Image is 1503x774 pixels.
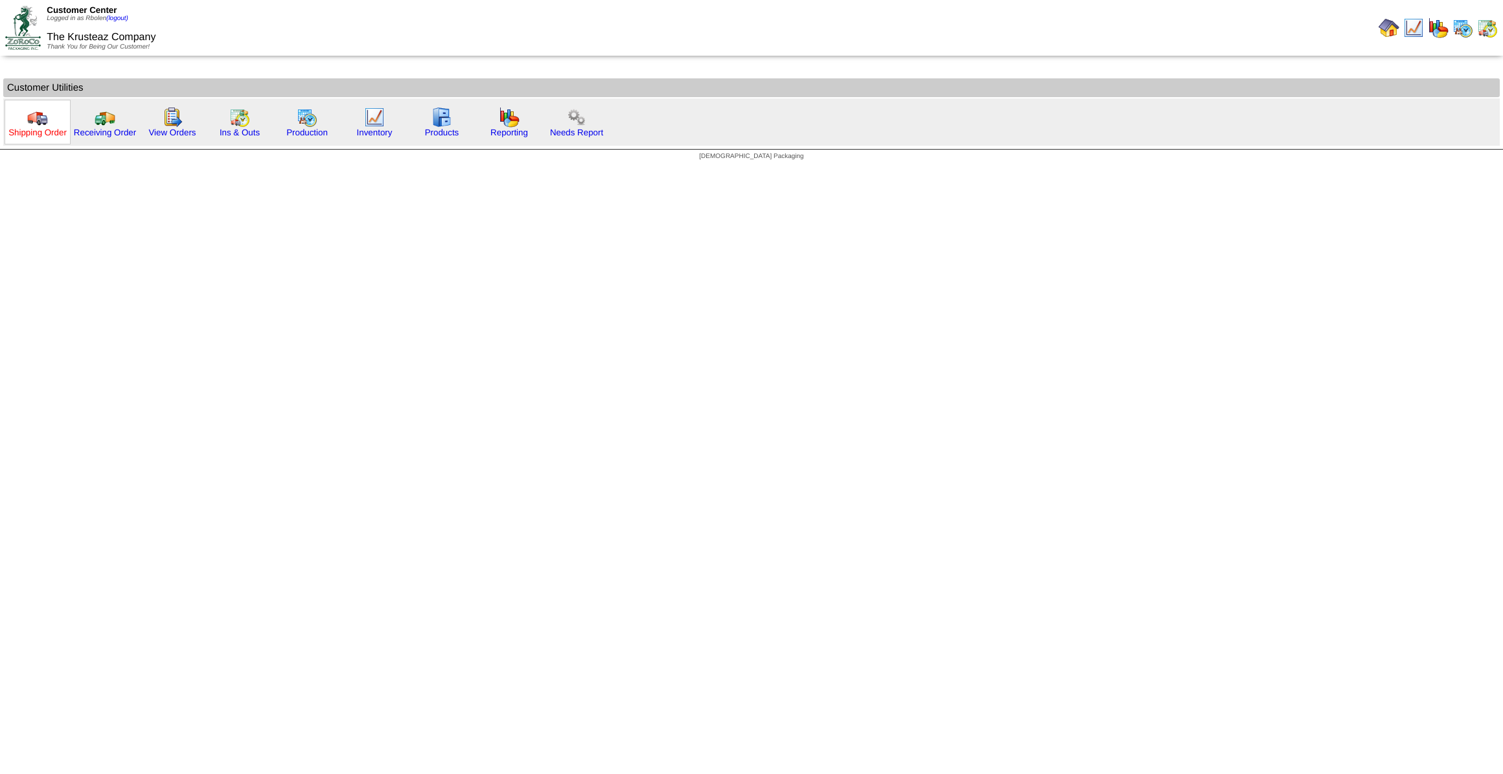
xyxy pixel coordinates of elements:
span: [DEMOGRAPHIC_DATA] Packaging [699,153,803,160]
img: ZoRoCo_Logo(Green%26Foil)%20jpg.webp [5,6,41,49]
span: The Krusteaz Company [47,32,155,43]
td: Customer Utilities [3,78,1500,97]
img: calendarinout.gif [229,107,250,128]
img: calendarprod.gif [297,107,317,128]
a: Shipping Order [8,128,67,137]
a: Needs Report [550,128,603,137]
img: workorder.gif [162,107,183,128]
a: Production [286,128,328,137]
img: graph.gif [1428,17,1449,38]
img: truck2.gif [95,107,115,128]
img: workflow.png [566,107,587,128]
img: calendarinout.gif [1477,17,1498,38]
img: calendarprod.gif [1452,17,1473,38]
img: cabinet.gif [431,107,452,128]
a: Receiving Order [74,128,136,137]
a: Reporting [490,128,528,137]
a: Products [425,128,459,137]
span: Customer Center [47,5,117,15]
img: home.gif [1379,17,1399,38]
a: View Orders [148,128,196,137]
a: Ins & Outs [220,128,260,137]
a: (logout) [106,15,128,22]
span: Thank You for Being Our Customer! [47,43,150,51]
img: line_graph.gif [1403,17,1424,38]
img: truck.gif [27,107,48,128]
img: graph.gif [499,107,520,128]
img: line_graph.gif [364,107,385,128]
span: Logged in as Rbolen [47,15,128,22]
a: Inventory [357,128,393,137]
